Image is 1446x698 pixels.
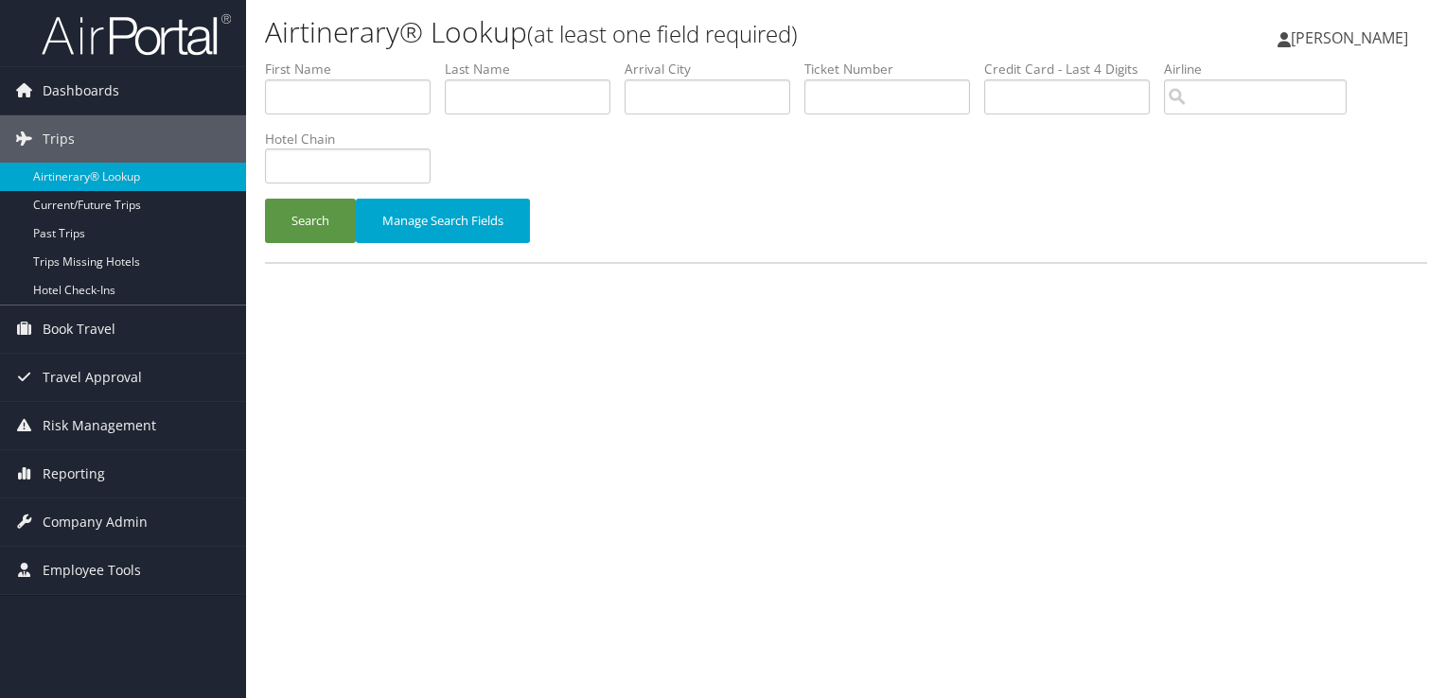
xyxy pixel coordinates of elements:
[43,67,119,114] span: Dashboards
[43,305,115,353] span: Book Travel
[1291,27,1408,48] span: [PERSON_NAME]
[43,115,75,163] span: Trips
[43,354,142,401] span: Travel Approval
[265,130,445,148] label: Hotel Chain
[527,18,798,49] small: (at least one field required)
[265,12,1040,52] h1: Airtinerary® Lookup
[42,12,231,57] img: airportal-logo.png
[265,60,445,79] label: First Name
[1164,60,1361,79] label: Airline
[43,402,156,449] span: Risk Management
[1278,9,1427,66] a: [PERSON_NAME]
[625,60,804,79] label: Arrival City
[265,199,356,243] button: Search
[445,60,625,79] label: Last Name
[43,547,141,594] span: Employee Tools
[804,60,984,79] label: Ticket Number
[43,498,148,546] span: Company Admin
[984,60,1164,79] label: Credit Card - Last 4 Digits
[356,199,530,243] button: Manage Search Fields
[43,450,105,497] span: Reporting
